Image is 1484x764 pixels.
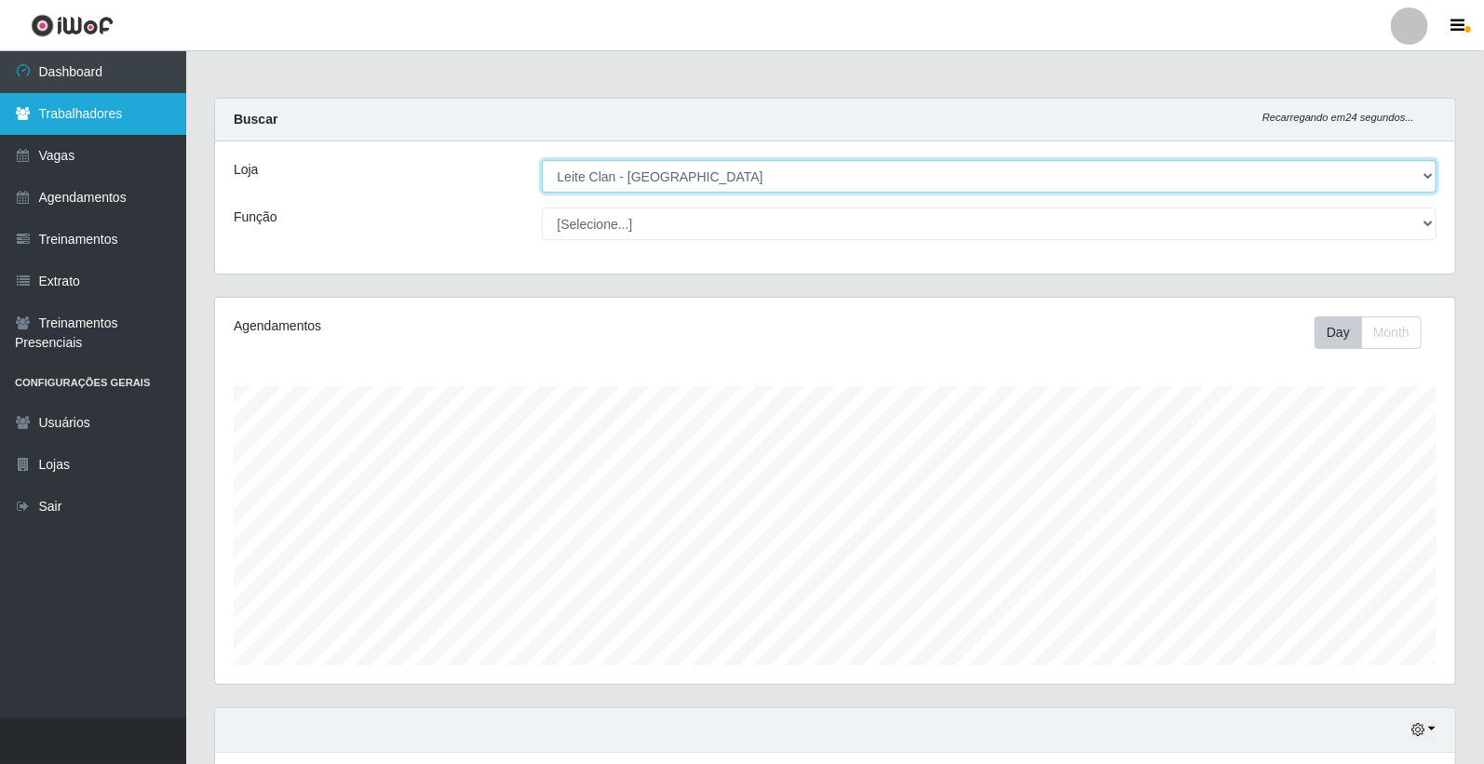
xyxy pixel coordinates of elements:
[1262,112,1414,123] i: Recarregando em 24 segundos...
[234,208,277,227] label: Função
[1315,316,1437,349] div: Toolbar with button groups
[31,14,114,37] img: CoreUI Logo
[234,112,277,127] strong: Buscar
[1315,316,1422,349] div: First group
[1361,316,1422,349] button: Month
[234,316,719,336] div: Agendamentos
[1315,316,1362,349] button: Day
[234,160,258,180] label: Loja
